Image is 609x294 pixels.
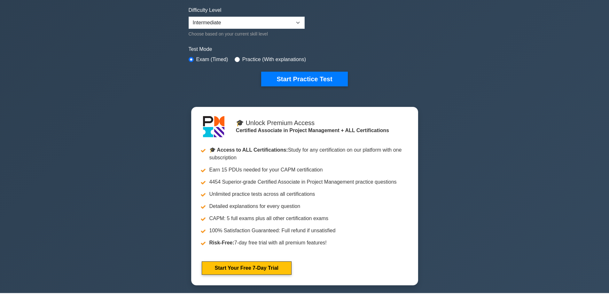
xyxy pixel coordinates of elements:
[202,261,292,275] a: Start Your Free 7-Day Trial
[242,56,306,63] label: Practice (With explanations)
[189,30,305,38] div: Choose based on your current skill level
[189,45,421,53] label: Test Mode
[189,6,222,14] label: Difficulty Level
[261,72,347,86] button: Start Practice Test
[196,56,228,63] label: Exam (Timed)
